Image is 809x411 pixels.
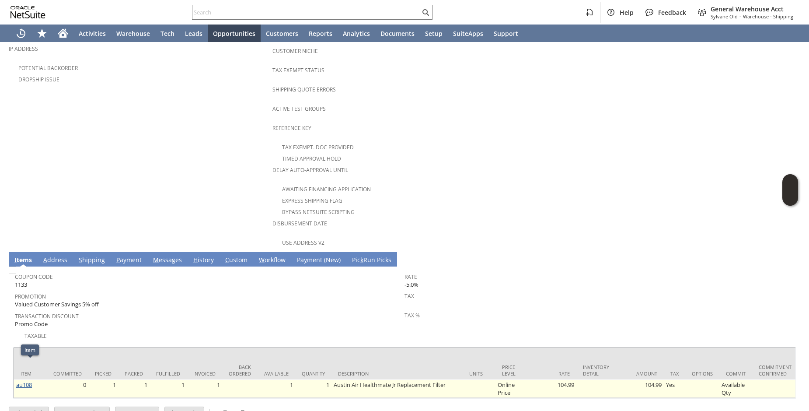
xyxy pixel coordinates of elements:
[77,256,107,265] a: Shipping
[670,370,679,377] div: Tax
[185,29,202,38] span: Leads
[331,379,463,398] td: Austin Air Healthmate Jr Replacement Filter
[282,144,354,151] a: Tax Exempt. Doc Provided
[52,25,73,42] a: Home
[380,29,415,38] span: Documents
[125,370,143,377] div: Packed
[448,25,488,42] a: SuiteApps
[15,281,27,289] span: 1133
[155,25,180,42] a: Tech
[118,379,150,398] td: 1
[21,370,40,377] div: Item
[302,370,325,377] div: Quantity
[583,364,609,377] div: Inventory Detail
[9,267,16,274] img: Unchecked
[272,105,326,112] a: Active Test Groups
[259,256,265,264] span: W
[9,45,38,53] a: IP Address
[282,197,342,204] a: Express Shipping Flag
[15,313,79,320] a: Transaction Discount
[453,29,483,38] span: SuiteApps
[350,256,394,265] a: PickRun Picks
[343,29,370,38] span: Analytics
[420,25,448,42] a: Setup
[15,320,48,328] span: Promo Code
[53,370,82,377] div: Committed
[272,86,336,93] a: Shipping Quote Errors
[282,155,341,162] a: Timed Approval Hold
[187,379,222,398] td: 1
[295,379,331,398] td: 1
[295,256,343,265] a: Payment (New)
[282,208,355,216] a: Bypass NetSuite Scripting
[257,256,288,265] a: Workflow
[282,186,371,193] a: Awaiting Financing Application
[739,13,741,20] span: -
[156,370,180,377] div: Fulfilled
[160,29,174,38] span: Tech
[658,8,686,17] span: Feedback
[16,28,26,39] svg: Recent Records
[24,332,47,340] a: Taxable
[10,25,31,42] a: Recent Records
[16,381,32,389] a: au108
[180,25,208,42] a: Leads
[10,6,45,18] svg: logo
[41,256,70,265] a: Address
[620,8,634,17] span: Help
[782,174,798,206] iframe: Click here to launch Oracle Guided Learning Help Panel
[494,29,518,38] span: Support
[258,379,295,398] td: 1
[272,67,324,74] a: Tax Exempt Status
[425,29,443,38] span: Setup
[282,239,324,246] a: Use Address V2
[495,379,528,398] td: Online Price
[24,346,35,354] div: Item
[79,29,106,38] span: Activities
[151,256,184,265] a: Messages
[502,364,522,377] div: Price Level
[272,47,318,55] a: Customer Niche
[208,25,261,42] a: Opportunities
[264,370,289,377] div: Available
[743,13,793,20] span: Warehouse - Shipping
[193,370,216,377] div: Invoiced
[303,25,338,42] a: Reports
[18,64,78,72] a: Potential Backorder
[488,25,523,42] a: Support
[88,379,118,398] td: 1
[304,256,307,264] span: y
[223,256,250,265] a: Custom
[261,25,303,42] a: Customers
[213,29,255,38] span: Opportunities
[404,281,418,289] span: -5.0%
[114,256,144,265] a: Payment
[116,29,150,38] span: Warehouse
[18,76,59,83] a: Dropship Issue
[616,379,664,398] td: 104.99
[782,190,798,206] span: Oracle Guided Learning Widget. To move around, please hold and drag
[15,300,99,309] span: Valued Customer Savings 5% off
[711,5,793,13] span: General Warehouse Acct
[229,364,251,377] div: Back Ordered
[266,29,298,38] span: Customers
[111,25,155,42] a: Warehouse
[225,256,229,264] span: C
[193,256,198,264] span: H
[338,370,456,377] div: Description
[191,256,216,265] a: History
[153,256,159,264] span: M
[14,256,17,264] span: I
[272,220,327,227] a: Disbursement Date
[150,379,187,398] td: 1
[404,292,414,300] a: Tax
[404,312,420,319] a: Tax %
[726,370,746,377] div: Commit
[360,256,363,264] span: k
[37,28,47,39] svg: Shortcuts
[469,370,489,377] div: Units
[664,379,685,398] td: Yes
[420,7,431,18] svg: Search
[95,370,112,377] div: Picked
[43,256,47,264] span: A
